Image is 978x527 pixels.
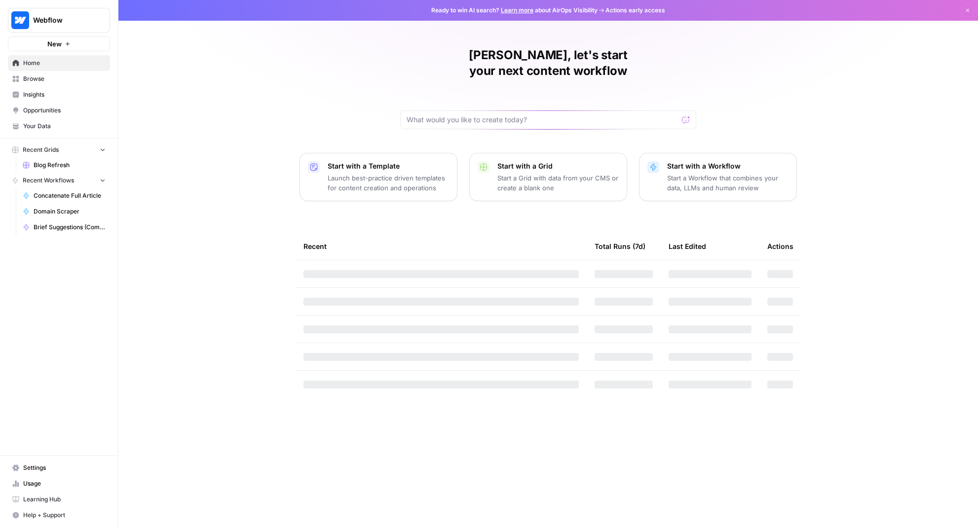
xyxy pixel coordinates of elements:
span: Actions early access [605,6,665,15]
button: Start with a GridStart a Grid with data from your CMS or create a blank one [469,153,627,201]
a: Domain Scraper [18,204,110,219]
a: Brief Suggestions (Competitive Gap Analysis) [18,219,110,235]
h1: [PERSON_NAME], let's start your next content workflow [400,47,696,79]
span: Brief Suggestions (Competitive Gap Analysis) [34,223,106,232]
p: Start a Grid with data from your CMS or create a blank one [497,173,619,193]
span: New [47,39,62,49]
a: Home [8,55,110,71]
button: Start with a WorkflowStart a Workflow that combines your data, LLMs and human review [639,153,797,201]
p: Start a Workflow that combines your data, LLMs and human review [667,173,789,193]
span: Home [23,59,106,68]
div: Total Runs (7d) [595,233,645,260]
span: Learning Hub [23,495,106,504]
a: Blog Refresh [18,157,110,173]
p: Start with a Grid [497,161,619,171]
a: Settings [8,460,110,476]
span: Recent Grids [23,145,59,154]
a: Learn more [501,6,533,14]
a: Learning Hub [8,492,110,507]
span: Blog Refresh [34,161,106,170]
span: Insights [23,90,106,99]
a: Your Data [8,118,110,134]
button: Recent Workflows [8,173,110,188]
span: Webflow [33,15,93,25]
span: Your Data [23,122,106,131]
a: Usage [8,476,110,492]
a: Browse [8,71,110,87]
button: Start with a TemplateLaunch best-practice driven templates for content creation and operations [300,153,457,201]
span: Opportunities [23,106,106,115]
p: Launch best-practice driven templates for content creation and operations [328,173,449,193]
button: Recent Grids [8,142,110,157]
span: Domain Scraper [34,207,106,216]
a: Insights [8,87,110,103]
button: New [8,36,110,51]
div: Last Edited [669,233,706,260]
input: What would you like to create today? [407,115,678,125]
button: Workspace: Webflow [8,8,110,33]
a: Concatenate Full Article [18,188,110,204]
span: Recent Workflows [23,176,74,185]
a: Opportunities [8,103,110,118]
span: Concatenate Full Article [34,191,106,200]
p: Start with a Template [328,161,449,171]
div: Actions [767,233,793,260]
img: Webflow Logo [11,11,29,29]
span: Help + Support [23,511,106,520]
span: Browse [23,74,106,83]
div: Recent [303,233,579,260]
span: Ready to win AI search? about AirOps Visibility [431,6,598,15]
span: Settings [23,463,106,472]
span: Usage [23,479,106,488]
button: Help + Support [8,507,110,523]
p: Start with a Workflow [667,161,789,171]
